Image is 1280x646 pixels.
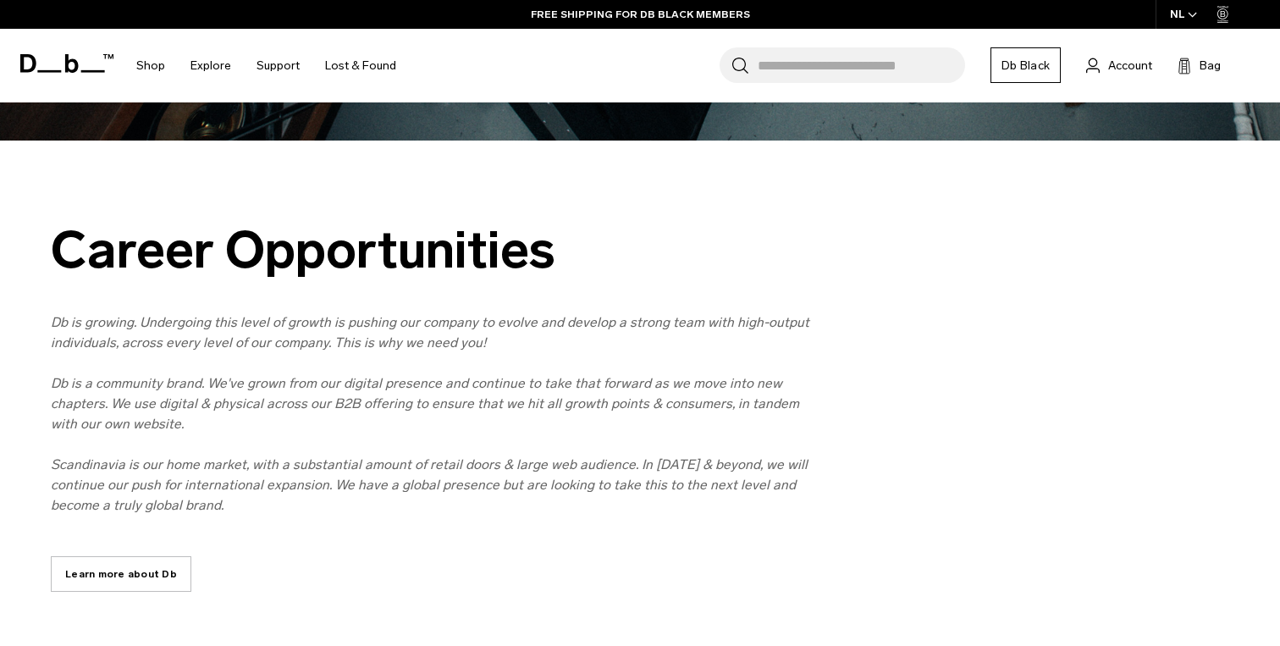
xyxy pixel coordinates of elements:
[136,36,165,96] a: Shop
[325,36,396,96] a: Lost & Found
[1086,55,1152,75] a: Account
[51,222,813,279] div: Career Opportunities
[257,36,300,96] a: Support
[51,456,808,513] em: Scandinavia is our home market, with a substantial amount of retail doors & large web audience. I...
[51,375,799,432] em: Db is a community brand. We've grown from our digital presence and continue to take that forward ...
[51,556,191,592] a: Learn more about Db
[1108,57,1152,75] span: Account
[190,36,231,96] a: Explore
[1178,55,1221,75] button: Bag
[124,29,409,102] nav: Main Navigation
[990,47,1061,83] a: Db Black
[51,314,809,351] em: Db is growing. Undergoing this level of growth is pushing our company to evolve and develop a str...
[531,7,750,22] a: FREE SHIPPING FOR DB BLACK MEMBERS
[1200,57,1221,75] span: Bag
